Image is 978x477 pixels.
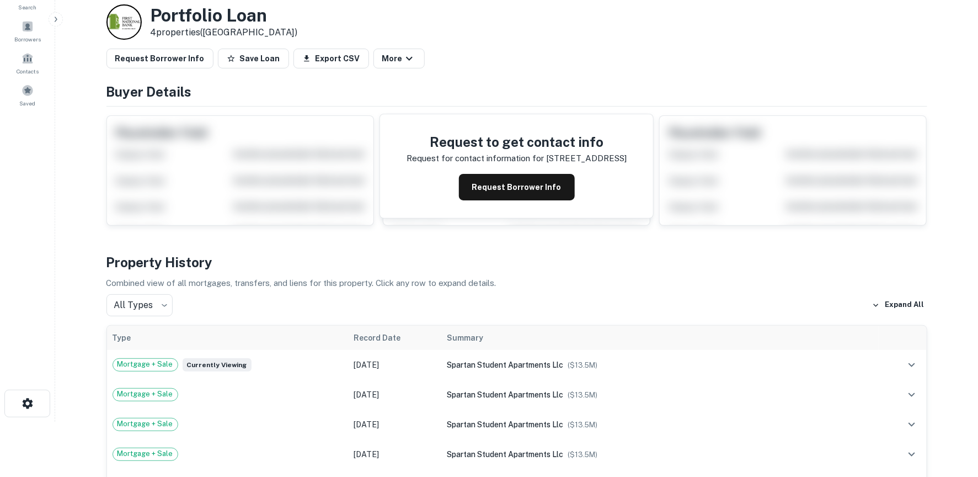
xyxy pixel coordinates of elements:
h4: Property History [106,252,927,272]
button: More [373,49,425,68]
span: Mortgage + Sale [113,418,178,430]
a: Borrowers [3,16,52,46]
span: Currently viewing [183,358,252,372]
span: Saved [20,99,36,108]
td: [DATE] [348,350,441,380]
a: Saved [3,80,52,110]
button: expand row [902,445,921,464]
button: expand row [902,356,921,374]
button: expand row [902,385,921,404]
span: Mortgage + Sale [113,389,178,400]
span: Borrowers [14,35,41,44]
span: ($ 13.5M ) [568,361,597,369]
span: spartan student apartments llc [447,420,563,429]
span: ($ 13.5M ) [568,421,597,429]
span: ($ 13.5M ) [568,391,597,399]
a: Contacts [3,48,52,78]
h4: Request to get contact info [407,132,627,152]
span: Search [19,3,37,12]
p: 4 properties ([GEOGRAPHIC_DATA]) [151,26,298,39]
span: Mortgage + Sale [113,359,178,370]
th: Record Date [348,326,441,350]
h3: Portfolio Loan [151,5,298,26]
button: Request Borrower Info [106,49,213,68]
p: Combined view of all mortgages, transfers, and liens for this property. Click any row to expand d... [106,277,927,290]
th: Type [107,326,349,350]
span: spartan student apartments llc [447,390,563,399]
iframe: Chat Widget [923,389,978,442]
button: Export CSV [293,49,369,68]
td: [DATE] [348,439,441,469]
button: Save Loan [218,49,289,68]
th: Summary [441,326,878,350]
h4: Buyer Details [106,82,927,102]
p: [STREET_ADDRESS] [546,152,627,165]
span: Mortgage + Sale [113,448,178,459]
span: Contacts [17,67,39,76]
td: [DATE] [348,380,441,410]
p: Request for contact information for [407,152,544,165]
td: [DATE] [348,410,441,439]
span: spartan student apartments llc [447,450,563,459]
button: expand row [902,415,921,434]
span: spartan student apartments llc [447,361,563,369]
button: Request Borrower Info [459,174,575,200]
div: All Types [106,294,173,316]
button: Expand All [869,297,927,314]
span: ($ 13.5M ) [568,451,597,459]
